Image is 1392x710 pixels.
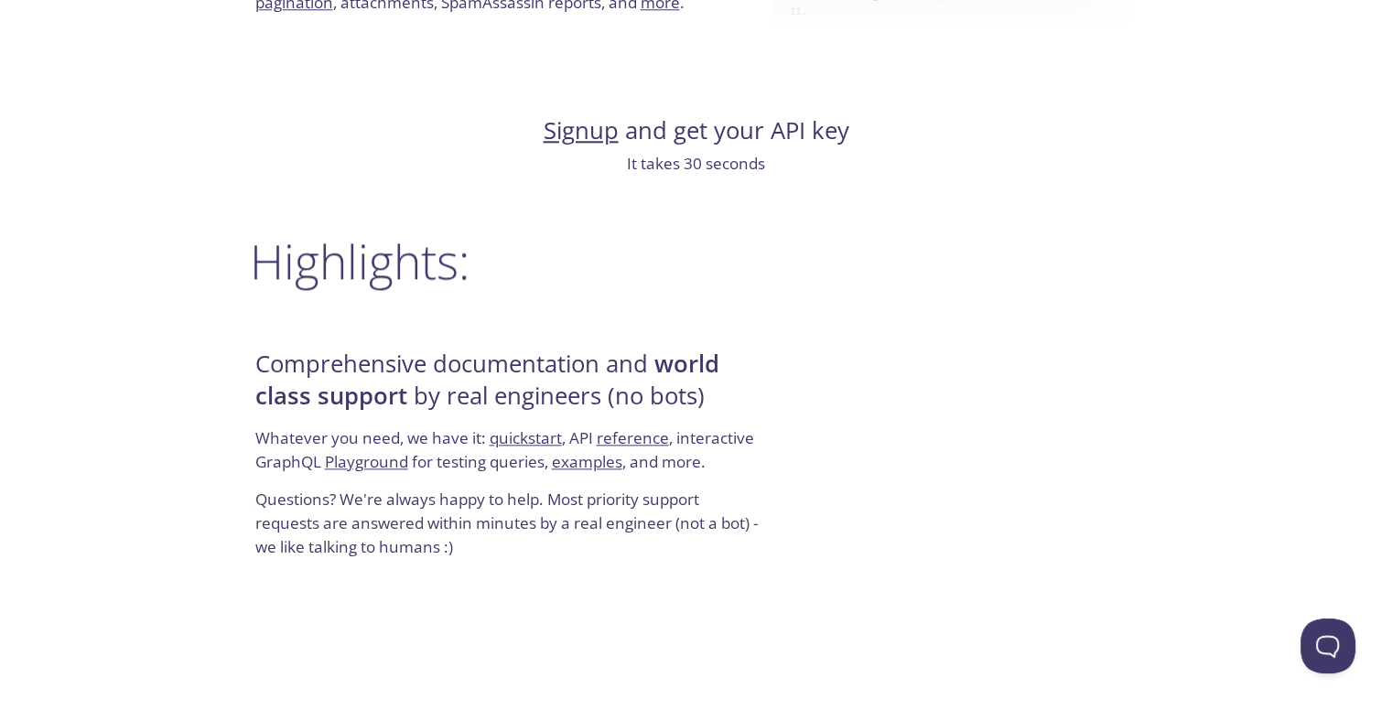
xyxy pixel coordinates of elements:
a: Signup [544,114,619,146]
a: quickstart [490,427,562,448]
strong: world class support [255,348,719,411]
p: Whatever you need, we have it: , API , interactive GraphQL for testing queries, , and more. [255,426,765,488]
h2: Highlights: [250,233,1143,288]
a: Playground [325,451,408,472]
p: It takes 30 seconds [250,152,1143,176]
a: reference [597,427,669,448]
h4: and get your API key [250,115,1143,146]
iframe: Help Scout Beacon - Open [1300,619,1355,673]
p: Questions? We're always happy to help. Most priority support requests are answered within minutes... [255,488,765,558]
h4: Comprehensive documentation and by real engineers (no bots) [255,349,765,426]
a: examples [552,451,622,472]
